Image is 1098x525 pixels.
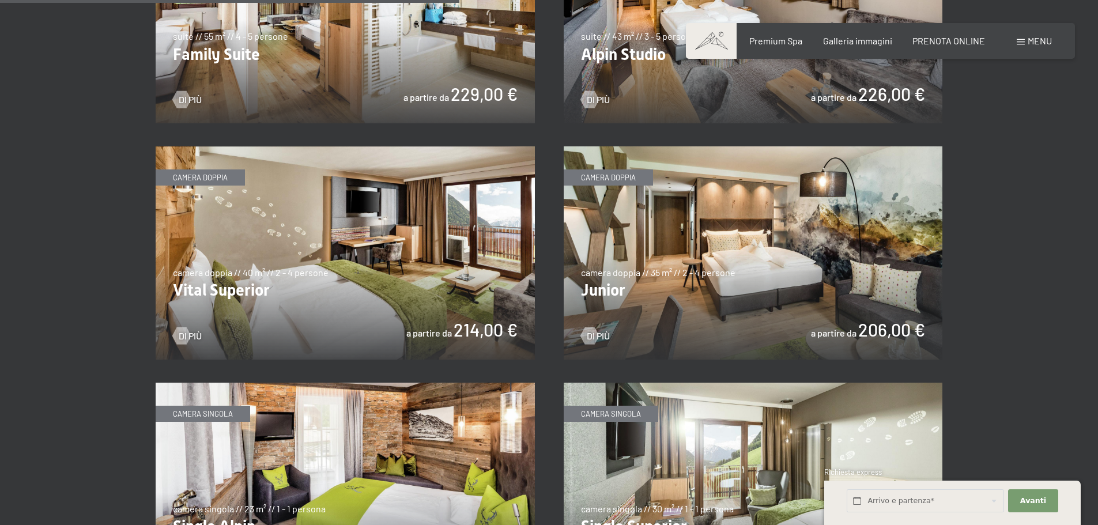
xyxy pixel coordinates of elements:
[581,330,610,342] a: Di più
[564,146,943,360] img: Junior
[156,147,535,154] a: Vital Superior
[587,330,610,342] span: Di più
[1008,489,1058,513] button: Avanti
[156,146,535,360] img: Vital Superior
[823,35,892,46] a: Galleria immagini
[156,383,535,390] a: Single Alpin
[1020,496,1046,506] span: Avanti
[173,93,202,106] a: Di più
[179,93,202,106] span: Di più
[173,330,202,342] a: Di più
[824,467,882,477] span: Richiesta express
[581,93,610,106] a: Di più
[749,35,802,46] a: Premium Spa
[912,35,985,46] a: PRENOTA ONLINE
[179,330,202,342] span: Di più
[1028,35,1052,46] span: Menu
[564,147,943,154] a: Junior
[587,93,610,106] span: Di più
[564,383,943,390] a: Single Superior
